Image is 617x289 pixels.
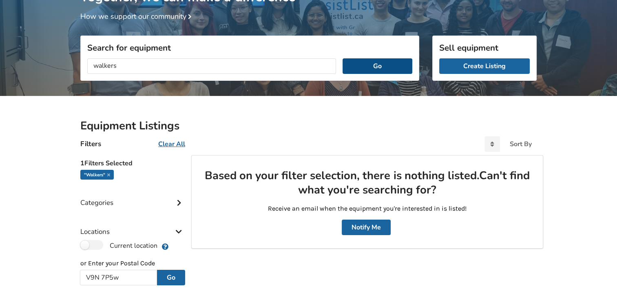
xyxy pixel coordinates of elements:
div: Sort By [510,141,532,147]
p: or Enter your Postal Code [80,259,185,268]
h3: Sell equipment [439,42,530,53]
button: Go [343,58,412,74]
a: Create Listing [439,58,530,74]
div: Categories [80,182,185,211]
button: Go [157,270,185,285]
h4: Filters [80,139,101,149]
h2: Equipment Listings [80,119,537,133]
p: Receive an email when the equipment you're interested in is listed! [205,204,530,213]
h5: 1 Filters Selected [80,155,185,170]
input: Post Code [80,270,157,285]
a: How we support our community [80,11,195,21]
input: I am looking for... [87,58,336,74]
button: Notify Me [342,220,391,235]
div: "walkers" [80,170,114,180]
h2: Based on your filter selection, there is nothing listed. Can't find what you're searching for? [205,169,530,198]
div: Locations [80,211,185,240]
label: Current location [80,240,157,251]
h3: Search for equipment [87,42,412,53]
u: Clear All [158,140,185,149]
